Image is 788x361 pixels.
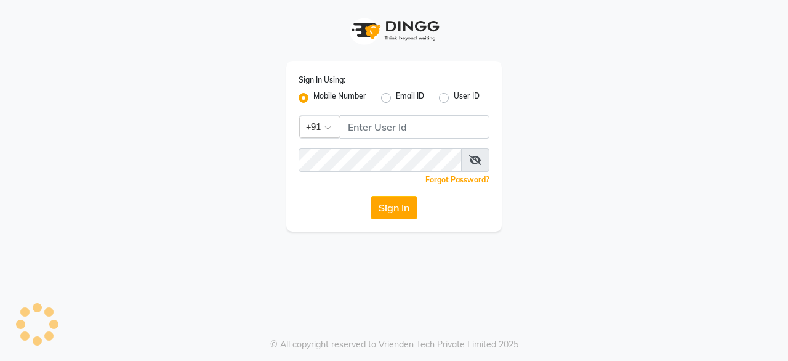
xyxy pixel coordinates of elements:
[396,91,424,105] label: Email ID
[454,91,480,105] label: User ID
[345,12,443,49] img: logo1.svg
[340,115,489,139] input: Username
[313,91,366,105] label: Mobile Number
[299,75,345,86] label: Sign In Using:
[371,196,417,219] button: Sign In
[299,148,462,172] input: Username
[425,175,489,184] a: Forgot Password?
